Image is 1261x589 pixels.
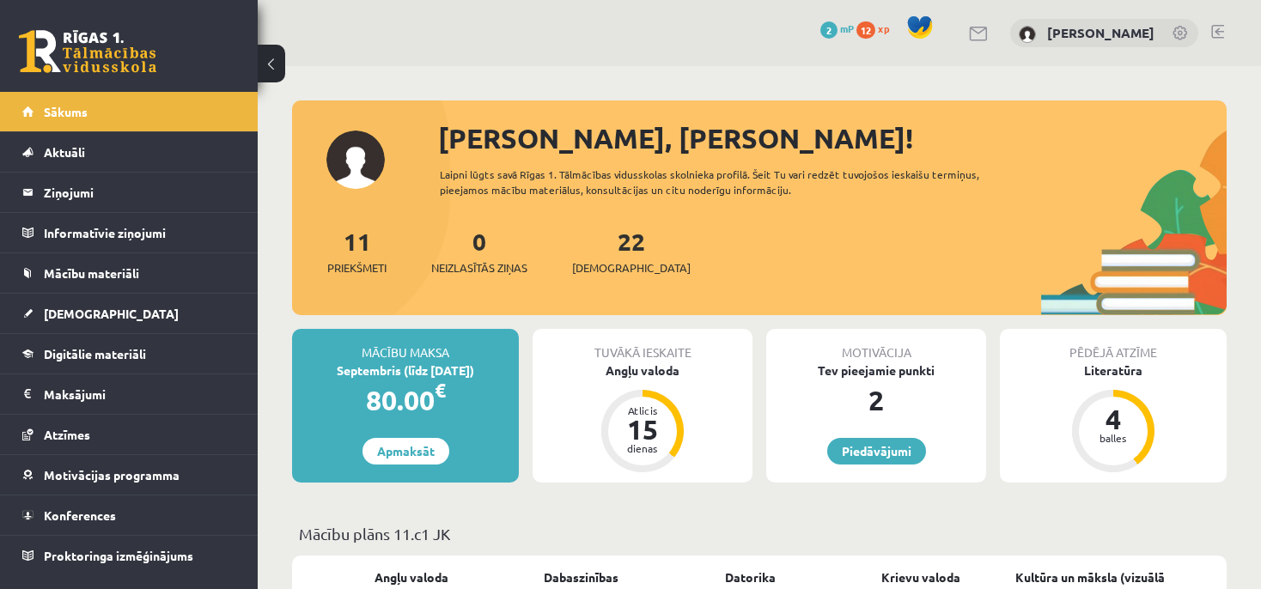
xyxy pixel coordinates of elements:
span: Neizlasītās ziņas [431,259,527,276]
div: 15 [617,416,668,443]
span: Atzīmes [44,427,90,442]
span: Konferences [44,507,116,523]
a: 12 xp [856,21,898,35]
a: Motivācijas programma [22,455,236,495]
div: 4 [1087,405,1139,433]
a: Atzīmes [22,415,236,454]
a: Krievu valoda [881,568,960,586]
a: Angļu valoda [375,568,448,586]
span: € [435,378,446,403]
div: Septembris (līdz [DATE]) [292,361,519,380]
a: Mācību materiāli [22,253,236,293]
span: [DEMOGRAPHIC_DATA] [572,259,691,276]
div: 2 [766,380,986,421]
a: Maksājumi [22,374,236,414]
div: Literatūra [1000,361,1227,380]
span: Priekšmeti [327,259,387,276]
legend: Maksājumi [44,374,236,414]
span: xp [878,21,889,35]
span: Proktoringa izmēģinājums [44,548,193,563]
span: 12 [856,21,875,39]
span: Mācību materiāli [44,265,139,281]
div: Atlicis [617,405,668,416]
span: Digitālie materiāli [44,346,146,361]
legend: Ziņojumi [44,173,236,212]
div: balles [1087,433,1139,443]
a: Digitālie materiāli [22,334,236,373]
span: Motivācijas programma [44,467,180,483]
span: Sākums [44,104,88,119]
a: 2 mP [820,21,854,35]
div: dienas [617,443,668,453]
legend: Informatīvie ziņojumi [44,213,236,252]
a: Piedāvājumi [827,438,926,465]
a: Konferences [22,495,236,535]
div: [PERSON_NAME], [PERSON_NAME]! [438,118,1227,159]
p: Mācību plāns 11.c1 JK [299,522,1220,545]
a: Proktoringa izmēģinājums [22,536,236,575]
a: 11Priekšmeti [327,226,387,276]
span: 2 [820,21,838,39]
a: Rīgas 1. Tālmācības vidusskola [19,30,156,73]
div: Tuvākā ieskaite [533,329,752,361]
a: Aktuāli [22,132,236,172]
span: [DEMOGRAPHIC_DATA] [44,306,179,321]
img: Fjodors Andrejevs [1019,26,1036,43]
div: Angļu valoda [533,361,752,380]
a: Literatūra 4 balles [1000,361,1227,475]
a: 0Neizlasītās ziņas [431,226,527,276]
a: [DEMOGRAPHIC_DATA] [22,294,236,333]
a: 22[DEMOGRAPHIC_DATA] [572,226,691,276]
a: Informatīvie ziņojumi [22,213,236,252]
div: Pēdējā atzīme [1000,329,1227,361]
a: [PERSON_NAME] [1047,24,1154,41]
div: Mācību maksa [292,329,519,361]
a: Apmaksāt [362,438,449,465]
a: Angļu valoda Atlicis 15 dienas [533,361,752,475]
a: Sākums [22,92,236,131]
div: Tev pieejamie punkti [766,361,986,380]
a: Dabaszinības [544,568,618,586]
div: Motivācija [766,329,986,361]
a: Ziņojumi [22,173,236,212]
div: 80.00 [292,380,519,421]
div: Laipni lūgts savā Rīgas 1. Tālmācības vidusskolas skolnieka profilā. Šeit Tu vari redzēt tuvojošo... [440,167,1001,197]
span: Aktuāli [44,144,85,160]
span: mP [840,21,854,35]
a: Datorika [725,568,776,586]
